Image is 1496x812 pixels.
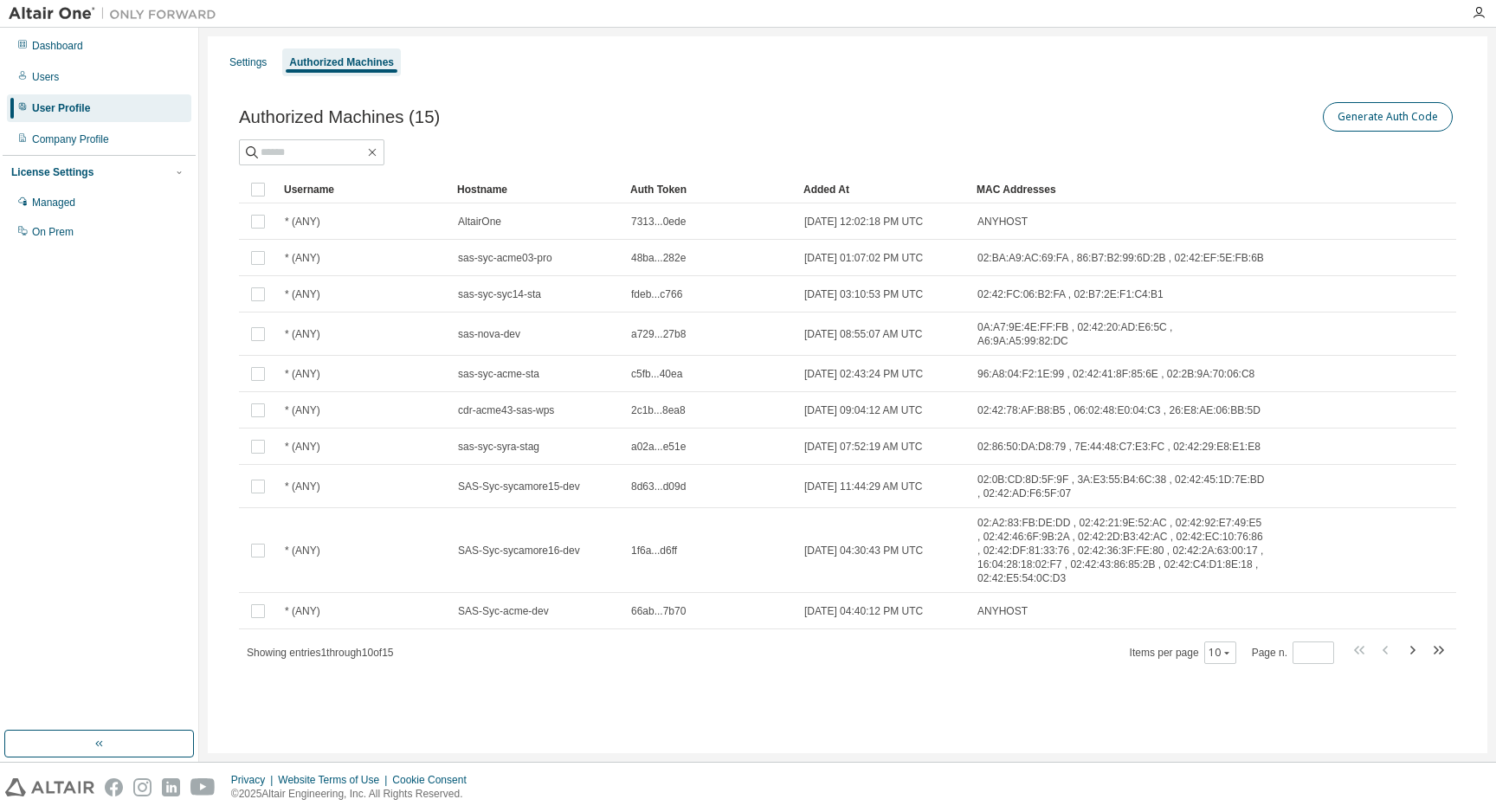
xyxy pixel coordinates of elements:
[229,55,267,69] div: Settings
[631,215,686,229] span: 7313...0ede
[803,176,963,203] div: Added At
[977,251,1264,265] span: 02:BA:A9:AC:69:FA , 86:B7:B2:99:6D:2B , 02:42:EF:5E:FB:6B
[32,225,74,239] div: On Prem
[631,367,682,381] span: c5fb...40ea
[247,647,394,659] span: Showing entries 1 through 10 of 15
[239,107,440,127] span: Authorized Machines (15)
[457,176,616,203] div: Hostname
[285,215,320,229] span: * (ANY)
[458,251,552,265] span: sas-syc-acme03-pro
[285,440,320,454] span: * (ANY)
[977,516,1265,585] span: 02:A2:83:FB:DE:DD , 02:42:21:9E:52:AC , 02:42:92:E7:49:E5 , 02:42:46:6F:9B:2A , 02:42:2D:B3:42:AC...
[458,367,539,381] span: sas-syc-acme-sta
[278,773,392,787] div: Website Terms of Use
[631,327,686,341] span: a729...27b8
[32,39,83,53] div: Dashboard
[285,604,320,618] span: * (ANY)
[630,176,790,203] div: Auth Token
[631,403,686,417] span: 2c1b...8ea8
[804,403,923,417] span: [DATE] 09:04:12 AM UTC
[190,778,216,796] img: youtube.svg
[631,544,677,557] span: 1f6a...d6ff
[804,215,923,229] span: [DATE] 12:02:18 PM UTC
[284,176,443,203] div: Username
[977,367,1254,381] span: 96:A8:04:F2:1E:99 , 02:42:41:8F:85:6E , 02:2B:9A:70:06:C8
[231,787,477,802] p: © 2025 Altair Engineering, Inc. All Rights Reserved.
[804,604,923,618] span: [DATE] 04:40:12 PM UTC
[631,604,686,618] span: 66ab...7b70
[458,215,501,229] span: AltairOne
[458,440,539,454] span: sas-syc-syra-stag
[804,440,923,454] span: [DATE] 07:52:19 AM UTC
[1209,646,1232,660] button: 10
[32,132,109,146] div: Company Profile
[631,480,686,493] span: 8d63...d09d
[11,165,93,179] div: License Settings
[285,403,320,417] span: * (ANY)
[1323,102,1453,132] button: Generate Auth Code
[5,778,94,796] img: altair_logo.svg
[804,327,923,341] span: [DATE] 08:55:07 AM UTC
[804,367,923,381] span: [DATE] 02:43:24 PM UTC
[977,215,1028,229] span: ANYHOST
[977,604,1028,618] span: ANYHOST
[32,101,90,115] div: User Profile
[977,176,1266,203] div: MAC Addresses
[105,778,123,796] img: facebook.svg
[458,327,520,341] span: sas-nova-dev
[631,287,682,301] span: fdeb...c766
[9,5,225,23] img: Altair One
[133,778,152,796] img: instagram.svg
[804,287,923,301] span: [DATE] 03:10:53 PM UTC
[1252,641,1334,664] span: Page n.
[804,480,923,493] span: [DATE] 11:44:29 AM UTC
[631,251,686,265] span: 48ba...282e
[977,403,1261,417] span: 02:42:78:AF:B8:B5 , 06:02:48:E0:04:C3 , 26:E8:AE:06:BB:5D
[631,440,686,454] span: a02a...e51e
[32,196,75,209] div: Managed
[285,327,320,341] span: * (ANY)
[32,70,59,84] div: Users
[977,440,1261,454] span: 02:86:50:DA:D8:79 , 7E:44:48:C7:E3:FC , 02:42:29:E8:E1:E8
[977,287,1164,301] span: 02:42:FC:06:B2:FA , 02:B7:2E:F1:C4:B1
[458,544,580,557] span: SAS-Syc-sycamore16-dev
[285,251,320,265] span: * (ANY)
[977,473,1265,500] span: 02:0B:CD:8D:5F:9F , 3A:E3:55:B4:6C:38 , 02:42:45:1D:7E:BD , 02:42:AD:F6:5F:07
[804,251,923,265] span: [DATE] 01:07:02 PM UTC
[285,367,320,381] span: * (ANY)
[162,778,180,796] img: linkedin.svg
[392,773,476,787] div: Cookie Consent
[231,773,278,787] div: Privacy
[285,544,320,557] span: * (ANY)
[285,287,320,301] span: * (ANY)
[458,403,554,417] span: cdr-acme43-sas-wps
[1130,641,1236,664] span: Items per page
[285,480,320,493] span: * (ANY)
[804,544,923,557] span: [DATE] 04:30:43 PM UTC
[458,287,541,301] span: sas-syc-syc14-sta
[458,604,549,618] span: SAS-Syc-acme-dev
[289,55,394,69] div: Authorized Machines
[458,480,580,493] span: SAS-Syc-sycamore15-dev
[977,320,1265,348] span: 0A:A7:9E:4E:FF:FB , 02:42:20:AD:E6:5C , A6:9A:A5:99:82:DC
